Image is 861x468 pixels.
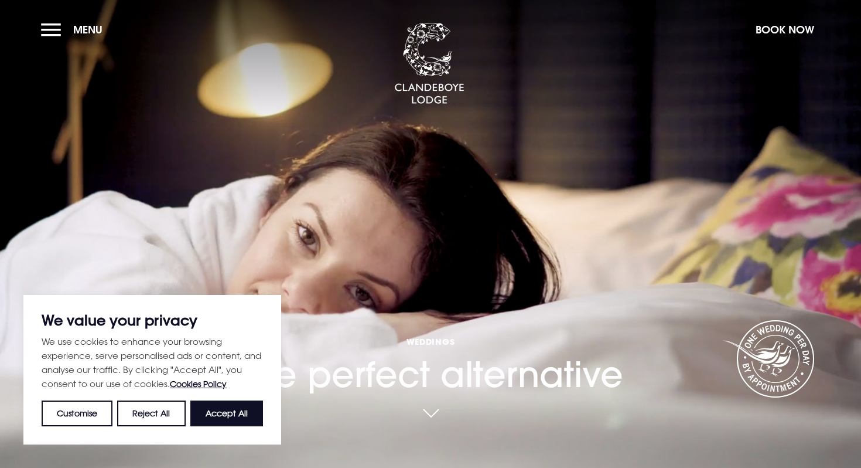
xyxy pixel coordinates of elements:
p: We use cookies to enhance your browsing experience, serve personalised ads or content, and analys... [42,334,263,391]
button: Menu [41,17,108,42]
button: Customise [42,401,112,426]
button: Reject All [117,401,185,426]
span: Weddings [238,336,623,347]
button: Book Now [750,17,820,42]
h1: The perfect alternative [238,278,623,395]
img: Clandeboye Lodge [394,23,464,105]
div: We value your privacy [23,295,281,445]
a: Cookies Policy [170,379,227,389]
p: We value your privacy [42,313,263,327]
button: Accept All [190,401,263,426]
span: Menu [73,23,102,36]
